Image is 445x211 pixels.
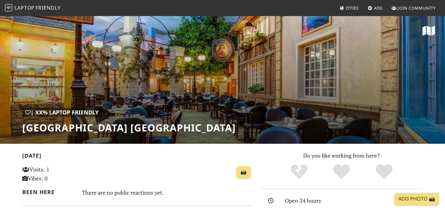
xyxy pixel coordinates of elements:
p: Visits: 1 Vibes: 0 [22,165,94,183]
h1: [GEOGRAPHIC_DATA] [GEOGRAPHIC_DATA] [22,122,236,134]
p: Do you like working from here? [260,151,423,160]
div: There are no public reactions yet. [82,188,253,197]
a: Cities [337,2,361,14]
a: 📸 [237,166,250,178]
img: LaptopFriendly [5,4,12,11]
span: Join Community [398,5,436,11]
span: Add [374,5,383,11]
div: Open 24 hours [285,196,426,205]
span: Friendly [36,4,60,11]
div: Yes [320,163,363,180]
div: Definitely! [363,163,405,180]
h2: [DATE] [22,152,253,161]
span: Cities [346,5,359,11]
span: Laptop [15,4,35,11]
h2: Been here [22,189,74,195]
div: | XX% Laptop Friendly [22,108,101,117]
a: LaptopFriendly LaptopFriendly [5,3,61,14]
a: Add Photo 📸 [395,193,439,205]
a: Join Community [389,2,438,14]
div: No [278,163,320,180]
a: Add [365,2,385,14]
